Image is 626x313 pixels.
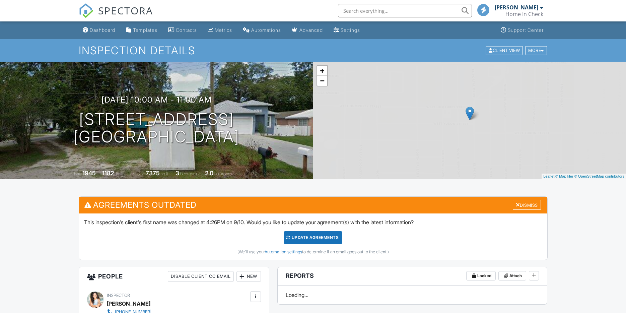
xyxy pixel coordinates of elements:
div: Home In Check [505,11,543,17]
a: Automations (Basic) [240,24,284,37]
a: © MapTiler [555,174,573,178]
h3: [DATE] 10:00 am - 11:00 am [101,95,212,104]
a: Templates [123,24,160,37]
div: This inspection's client's first name was changed at 4:26PM on 9/10. Would you like to update you... [79,213,547,260]
div: Templates [133,27,157,33]
div: New [236,271,261,282]
div: Advanced [299,27,323,33]
div: Dashboard [90,27,115,33]
div: | [542,174,626,179]
span: Inspector [107,293,130,298]
span: bathrooms [214,171,233,176]
a: Support Center [498,24,546,37]
span: sq.ft. [161,171,169,176]
div: Disable Client CC Email [168,271,234,282]
input: Search everything... [338,4,472,17]
span: sq. ft. [115,171,124,176]
span: Built [74,171,81,176]
div: Update Agreements [284,231,342,244]
div: Support Center [508,27,544,33]
h1: [STREET_ADDRESS] [GEOGRAPHIC_DATA] [73,111,239,146]
a: Zoom out [317,76,327,86]
div: Dismiss [513,200,541,210]
a: Leaflet [543,174,554,178]
span: bedrooms [180,171,199,176]
a: Client View [485,48,525,53]
a: Metrics [205,24,235,37]
h1: Inspection Details [79,45,548,56]
div: [PERSON_NAME] [495,4,538,11]
a: Advanced [289,24,326,37]
div: Automations [251,27,281,33]
h3: People [79,267,269,286]
div: [PERSON_NAME] [107,299,150,309]
a: Contacts [165,24,200,37]
span: SPECTORA [98,3,153,17]
div: (We'll use your to determine if an email goes out to the client.) [84,249,542,255]
div: More [525,46,547,55]
h3: Agreements Outdated [79,197,547,213]
a: Settings [331,24,363,37]
div: 1945 [82,170,96,177]
a: Automation settings [265,249,302,254]
a: SPECTORA [79,9,153,23]
div: 2.0 [205,170,213,177]
a: Dashboard [80,24,118,37]
div: Contacts [176,27,197,33]
img: The Best Home Inspection Software - Spectora [79,3,93,18]
span: Lot Size [131,171,145,176]
a: © OpenStreetMap contributors [574,174,624,178]
div: 7375 [146,170,160,177]
div: Metrics [215,27,232,33]
div: Settings [341,27,360,33]
div: Client View [486,46,523,55]
div: 1182 [102,170,114,177]
div: 3 [176,170,179,177]
a: Zoom in [317,66,327,76]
